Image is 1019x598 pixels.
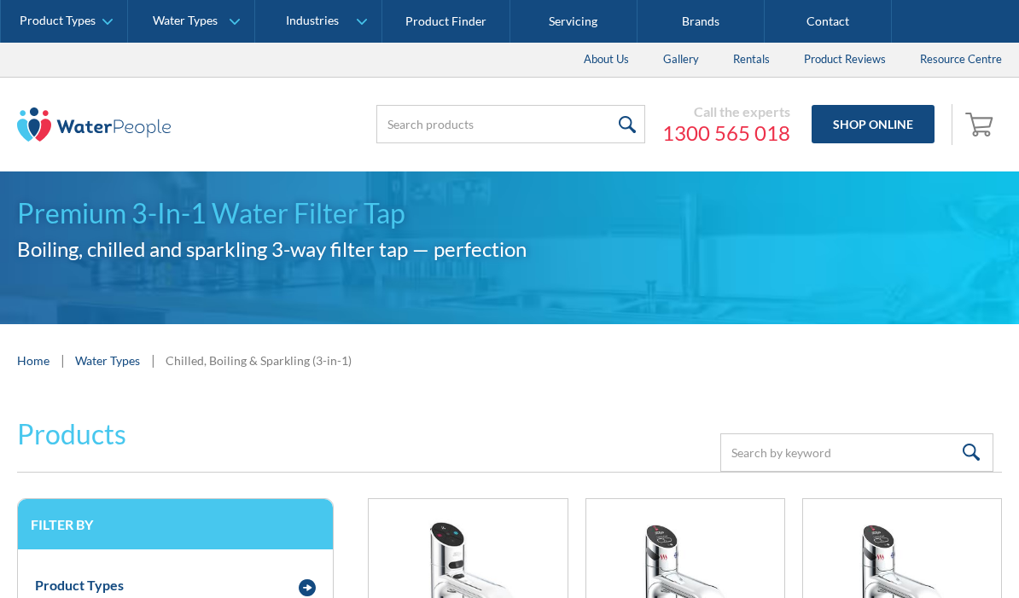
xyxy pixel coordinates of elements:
h2: Boiling, chilled and sparkling 3-way filter tap — perfection [17,234,1002,264]
div: Industries [286,14,339,28]
div: Water Types [153,14,218,28]
div: Call the experts [662,103,790,120]
h1: Premium 3-In-1 Water Filter Tap [17,193,1002,234]
a: About Us [567,43,646,77]
img: The Water People [17,107,171,142]
img: shopping cart [965,110,998,137]
div: Product Types [35,575,124,595]
a: Shop Online [812,105,935,143]
div: | [58,350,67,370]
a: Product Reviews [787,43,903,77]
h2: Products [17,414,126,455]
a: Resource Centre [903,43,1019,77]
div: | [148,350,157,370]
h3: Filter by [31,516,320,532]
a: Home [17,351,49,369]
div: Chilled, Boiling & Sparkling (3-in-1) [166,351,352,369]
a: Gallery [646,43,716,77]
a: Open cart [961,104,1002,145]
input: Search by keyword [720,433,993,472]
a: 1300 565 018 [662,120,790,146]
a: Water Types [75,351,140,369]
div: Product Types [20,14,96,28]
input: Search products [376,105,645,143]
a: Rentals [716,43,787,77]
